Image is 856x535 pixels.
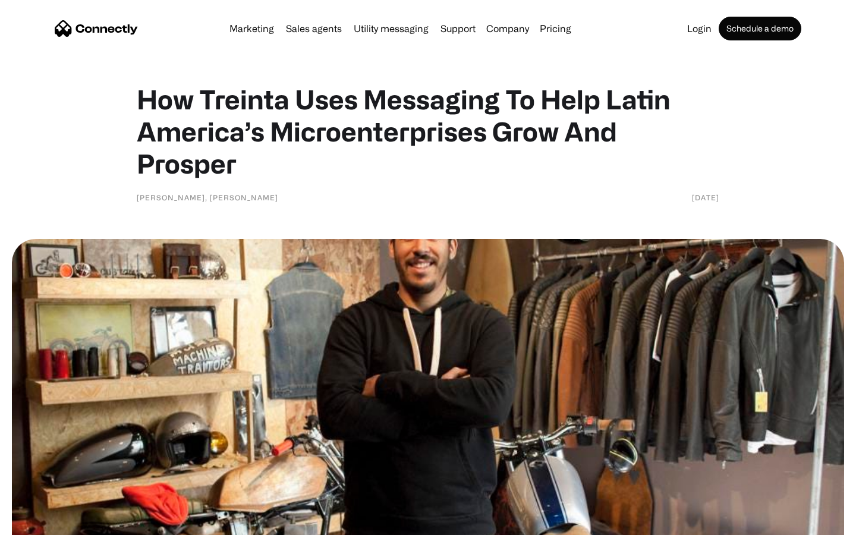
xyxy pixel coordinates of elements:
aside: Language selected: English [12,514,71,531]
div: [PERSON_NAME], [PERSON_NAME] [137,191,278,203]
a: Schedule a demo [719,17,801,40]
a: Sales agents [281,24,347,33]
h1: How Treinta Uses Messaging To Help Latin America’s Microenterprises Grow And Prosper [137,83,719,180]
a: Utility messaging [349,24,433,33]
ul: Language list [24,514,71,531]
a: Support [436,24,480,33]
a: Marketing [225,24,279,33]
div: [DATE] [692,191,719,203]
div: Company [486,20,529,37]
a: Pricing [535,24,576,33]
a: Login [682,24,716,33]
